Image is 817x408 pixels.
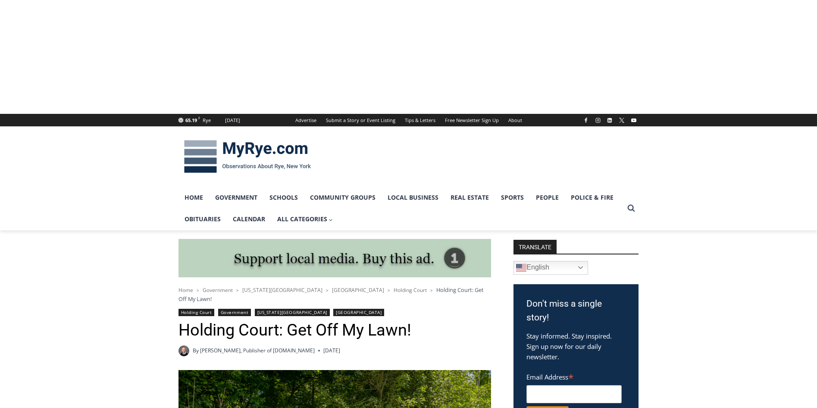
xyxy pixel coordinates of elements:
span: > [236,287,239,293]
a: Sports [495,187,530,208]
a: English [513,261,588,275]
a: Home [178,286,193,294]
button: View Search Form [623,201,639,216]
a: Instagram [593,115,603,126]
a: Schools [263,187,304,208]
a: [US_STATE][GEOGRAPHIC_DATA] [255,309,330,316]
a: Calendar [227,208,271,230]
a: [US_STATE][GEOGRAPHIC_DATA] [242,286,322,294]
a: [GEOGRAPHIC_DATA] [332,286,384,294]
p: Stay informed. Stay inspired. Sign up now for our daily newsletter. [526,331,626,362]
span: 65.19 [185,117,197,123]
a: Local Business [382,187,444,208]
h3: Don't miss a single story! [526,297,626,324]
a: Community Groups [304,187,382,208]
a: People [530,187,565,208]
span: > [197,287,199,293]
a: Author image [178,345,189,356]
img: MyRye.com [178,134,316,179]
span: > [430,287,433,293]
nav: Secondary Navigation [291,114,527,126]
a: Obituaries [178,208,227,230]
img: support local media, buy this ad [178,239,491,278]
strong: TRANSLATE [513,240,557,254]
a: YouTube [629,115,639,126]
a: [GEOGRAPHIC_DATA] [333,309,384,316]
span: > [326,287,329,293]
a: Government [209,187,263,208]
div: [DATE] [225,116,240,124]
a: Tips & Letters [400,114,440,126]
a: Government [203,286,233,294]
a: Police & Fire [565,187,620,208]
a: Advertise [291,114,321,126]
img: en [516,263,526,273]
a: Free Newsletter Sign Up [440,114,504,126]
a: X [617,115,627,126]
nav: Primary Navigation [178,187,623,230]
span: F [198,116,200,120]
a: Government [218,309,251,316]
time: [DATE] [323,346,340,355]
span: > [388,287,390,293]
a: Real Estate [444,187,495,208]
a: Home [178,187,209,208]
a: Holding Court [394,286,427,294]
a: Holding Court [178,309,215,316]
a: Facebook [581,115,591,126]
span: Holding Court: Get Off My Lawn! [178,286,484,302]
a: All Categories [271,208,339,230]
span: By [193,346,199,355]
nav: Breadcrumbs [178,286,491,303]
a: [PERSON_NAME], Publisher of [DOMAIN_NAME] [200,347,315,354]
div: Rye [203,116,211,124]
h1: Holding Court: Get Off My Lawn! [178,320,491,340]
span: All Categories [277,214,333,224]
a: Linkedin [604,115,615,126]
a: About [504,114,527,126]
a: Submit a Story or Event Listing [321,114,400,126]
label: Email Address [526,368,622,384]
